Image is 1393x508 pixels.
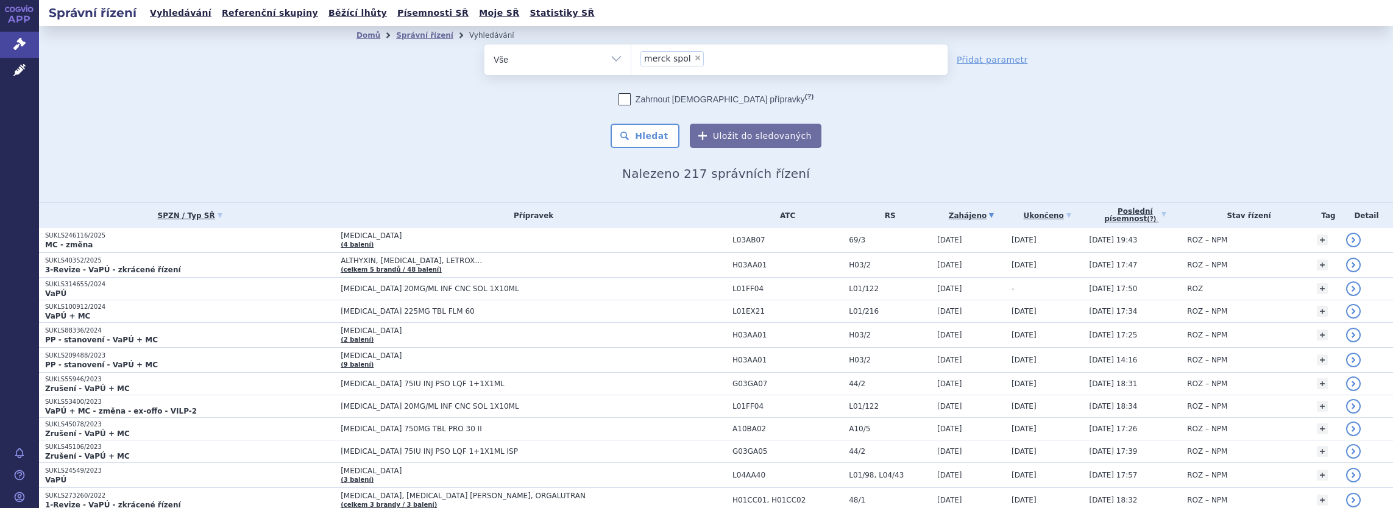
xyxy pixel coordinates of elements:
a: detail [1346,328,1361,342]
p: SUKLS273260/2022 [45,492,335,500]
span: [DATE] [1012,307,1037,316]
abbr: (?) [805,93,813,101]
a: Vyhledávání [146,5,215,21]
span: H03/2 [849,356,931,364]
a: + [1317,446,1328,457]
span: [DATE] [1012,379,1037,388]
span: [MEDICAL_DATA], [MEDICAL_DATA] [PERSON_NAME], ORGALUTRAN [341,492,645,500]
p: SUKLS40352/2025 [45,256,335,265]
a: + [1317,306,1328,317]
span: L01FF04 [732,402,843,411]
a: Poslednípísemnost(?) [1089,203,1181,228]
span: ROZ – NPM [1187,331,1227,339]
p: SUKLS45078/2023 [45,420,335,429]
span: [DATE] 18:31 [1089,379,1137,388]
abbr: (?) [1147,216,1156,223]
a: Správní řízení [396,31,453,40]
span: G03GA07 [732,379,843,388]
span: ROZ – NPM [1187,307,1227,316]
a: detail [1346,304,1361,319]
span: [DATE] 17:25 [1089,331,1137,339]
label: Zahrnout [DEMOGRAPHIC_DATA] přípravky [619,93,813,105]
span: [DATE] 17:57 [1089,471,1137,479]
span: ROZ – NPM [1187,471,1227,479]
span: 44/2 [849,379,931,388]
a: detail [1346,468,1361,482]
span: L01EX21 [732,307,843,316]
p: SUKLS88336/2024 [45,326,335,335]
strong: 3-Revize - VaPÚ - zkrácené řízení [45,266,181,274]
span: merck spol [644,54,691,63]
a: Ukončeno [1012,207,1083,224]
span: [MEDICAL_DATA] [341,467,645,475]
span: [MEDICAL_DATA] 75IU INJ PSO LQF 1+1X1ML ISP [341,447,645,456]
p: SUKLS209488/2023 [45,351,335,360]
span: [MEDICAL_DATA] 75IU INJ PSO LQF 1+1X1ML [341,379,645,388]
span: [MEDICAL_DATA] 20MG/ML INF CNC SOL 1X10ML [341,402,645,411]
span: ROZ – NPM [1187,496,1227,504]
strong: MC - změna [45,241,93,249]
a: + [1317,259,1328,270]
span: [DATE] [937,261,962,269]
span: [DATE] [1012,402,1037,411]
th: ATC [726,203,843,228]
a: (celkem 5 brandů / 48 balení) [341,266,442,273]
span: [DATE] [937,379,962,388]
span: H03AA01 [732,331,843,339]
span: 44/2 [849,447,931,456]
strong: PP - stanovení - VaPÚ + MC [45,361,158,369]
span: [MEDICAL_DATA] 750MG TBL PRO 30 II [341,425,645,433]
th: Tag [1311,203,1340,228]
span: [DATE] [1012,425,1037,433]
span: [DATE] [1012,261,1037,269]
span: [DATE] 17:34 [1089,307,1137,316]
span: [DATE] [1012,236,1037,244]
button: Uložit do sledovaných [690,124,821,148]
a: + [1317,235,1328,245]
span: [MEDICAL_DATA] [341,231,645,240]
span: ROZ – NPM [1187,402,1227,411]
a: Písemnosti SŘ [394,5,472,21]
a: + [1317,423,1328,434]
strong: VaPÚ + MC - změna - ex-offo - VILP-2 [45,407,197,415]
span: ROZ – NPM [1187,425,1227,433]
span: A10BA02 [732,425,843,433]
strong: VaPÚ + MC [45,312,90,320]
a: + [1317,330,1328,340]
span: [DATE] [937,331,962,339]
span: × [694,54,701,62]
a: Statistiky SŘ [526,5,598,21]
li: Vyhledávání [469,26,530,44]
span: [DATE] [937,356,962,364]
span: ROZ [1187,284,1203,293]
p: SUKLS314655/2024 [45,280,335,289]
span: ROZ – NPM [1187,261,1227,269]
span: L04AA40 [732,471,843,479]
span: [MEDICAL_DATA] 225MG TBL FLM 60 [341,307,645,316]
span: [MEDICAL_DATA] 20MG/ML INF CNC SOL 1X10ML [341,284,645,293]
a: detail [1346,444,1361,459]
p: SUKLS53400/2023 [45,398,335,406]
span: [DATE] 14:16 [1089,356,1137,364]
th: Přípravek [335,203,726,228]
a: detail [1346,376,1361,391]
p: SUKLS100912/2024 [45,303,335,311]
a: (3 balení) [341,476,374,483]
span: Nalezeno 217 správních řízení [622,166,810,181]
span: [DATE] [1012,331,1037,339]
span: [DATE] [937,425,962,433]
a: (4 balení) [341,241,374,248]
span: L01/122 [849,284,931,293]
p: SUKLS45106/2023 [45,443,335,451]
a: (2 balení) [341,336,374,343]
strong: PP - stanovení - VaPÚ + MC [45,336,158,344]
span: - [1012,284,1014,293]
span: L01/216 [849,307,931,316]
a: detail [1346,422,1361,436]
a: Přidat parametr [957,54,1028,66]
span: [DATE] [937,307,962,316]
span: A10/5 [849,425,931,433]
span: H01CC01, H01CC02 [732,496,843,504]
span: [DATE] 17:50 [1089,284,1137,293]
span: [DATE] 19:43 [1089,236,1137,244]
